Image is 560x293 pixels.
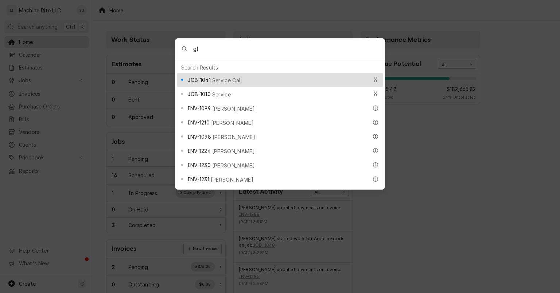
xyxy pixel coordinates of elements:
span: JOB-1041 [187,76,210,84]
div: Global Command Menu [175,38,385,190]
span: Service Call [212,76,242,84]
span: [PERSON_NAME] [212,105,255,112]
span: [PERSON_NAME] [211,119,254,127]
div: Search Results [177,62,383,73]
span: [PERSON_NAME] [212,162,255,169]
span: INV-1099 [187,104,210,112]
span: INV-1210 [187,119,209,126]
span: INV-1231 [187,175,209,183]
span: JOB-1010 [187,90,210,98]
span: INV-1224 [187,147,210,155]
span: INV-1230 [187,161,210,169]
span: [PERSON_NAME] [213,133,255,141]
span: INV-1098 [187,133,211,140]
span: [PERSON_NAME] [211,176,253,183]
span: [PERSON_NAME] [212,147,255,155]
span: Service [212,91,231,98]
input: Search anything [193,39,385,59]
